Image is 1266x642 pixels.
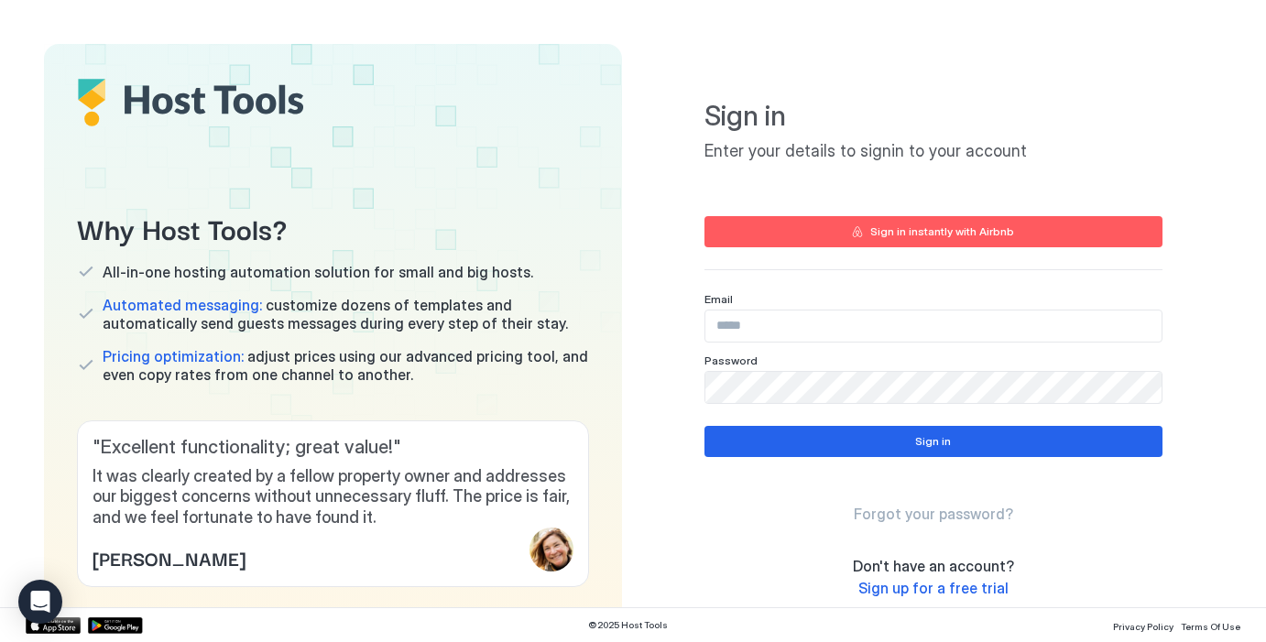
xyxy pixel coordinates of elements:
[858,579,1009,597] span: Sign up for a free trial
[1113,615,1173,635] a: Privacy Policy
[103,347,244,365] span: Pricing optimization:
[103,347,589,384] span: adjust prices using our advanced pricing tool, and even copy rates from one channel to another.
[704,99,1162,134] span: Sign in
[1181,621,1240,632] span: Terms Of Use
[1181,615,1240,635] a: Terms Of Use
[704,141,1162,162] span: Enter your details to signin to your account
[704,216,1162,247] button: Sign in instantly with Airbnb
[93,436,573,459] span: " Excellent functionality; great value! "
[870,223,1014,240] div: Sign in instantly with Airbnb
[93,544,246,571] span: [PERSON_NAME]
[704,354,758,367] span: Password
[103,263,533,281] span: All-in-one hosting automation solution for small and big hosts.
[705,310,1162,342] input: Input Field
[77,207,589,248] span: Why Host Tools?
[704,426,1162,457] button: Sign in
[103,296,589,332] span: customize dozens of templates and automatically send guests messages during every step of their s...
[854,505,1013,524] a: Forgot your password?
[18,580,62,624] div: Open Intercom Messenger
[88,617,143,634] a: Google Play Store
[1113,621,1173,632] span: Privacy Policy
[858,579,1009,598] a: Sign up for a free trial
[529,528,573,571] div: profile
[93,466,573,528] span: It was clearly created by a fellow property owner and addresses our biggest concerns without unne...
[915,433,951,450] div: Sign in
[705,372,1162,403] input: Input Field
[103,296,262,314] span: Automated messaging:
[26,617,81,634] a: App Store
[588,619,668,631] span: © 2025 Host Tools
[853,557,1014,575] span: Don't have an account?
[854,505,1013,523] span: Forgot your password?
[704,292,733,306] span: Email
